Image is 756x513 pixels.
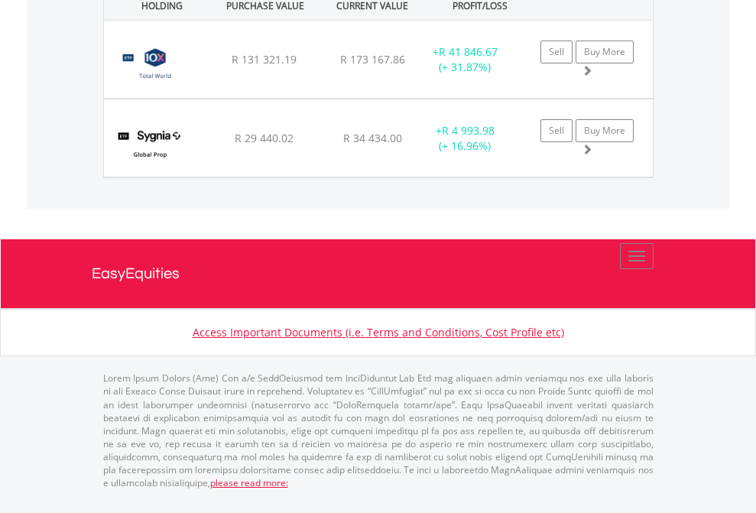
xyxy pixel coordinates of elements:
img: TFSA.SYGP.png [112,119,189,173]
a: Buy More [576,41,634,63]
span: R 34 434.00 [343,131,402,145]
img: TFSA.GLOBAL.png [112,40,200,94]
a: Sell [540,119,573,142]
div: + (+ 16.96%) [417,123,513,154]
a: EasyEquities [92,239,665,308]
span: R 131 321.19 [232,52,297,67]
a: Buy More [576,119,634,142]
span: R 29 440.02 [235,131,294,145]
span: R 4 993.98 [442,123,495,138]
span: R 41 846.67 [439,44,498,59]
a: Sell [540,41,573,63]
a: Access Important Documents (i.e. Terms and Conditions, Cost Profile etc) [193,325,564,339]
div: + (+ 31.87%) [417,44,513,75]
a: please read more: [210,476,288,489]
p: Lorem Ipsum Dolors (Ame) Con a/e SeddOeiusmod tem InciDiduntut Lab Etd mag aliquaen admin veniamq... [103,372,654,489]
span: R 173 167.86 [340,52,405,67]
